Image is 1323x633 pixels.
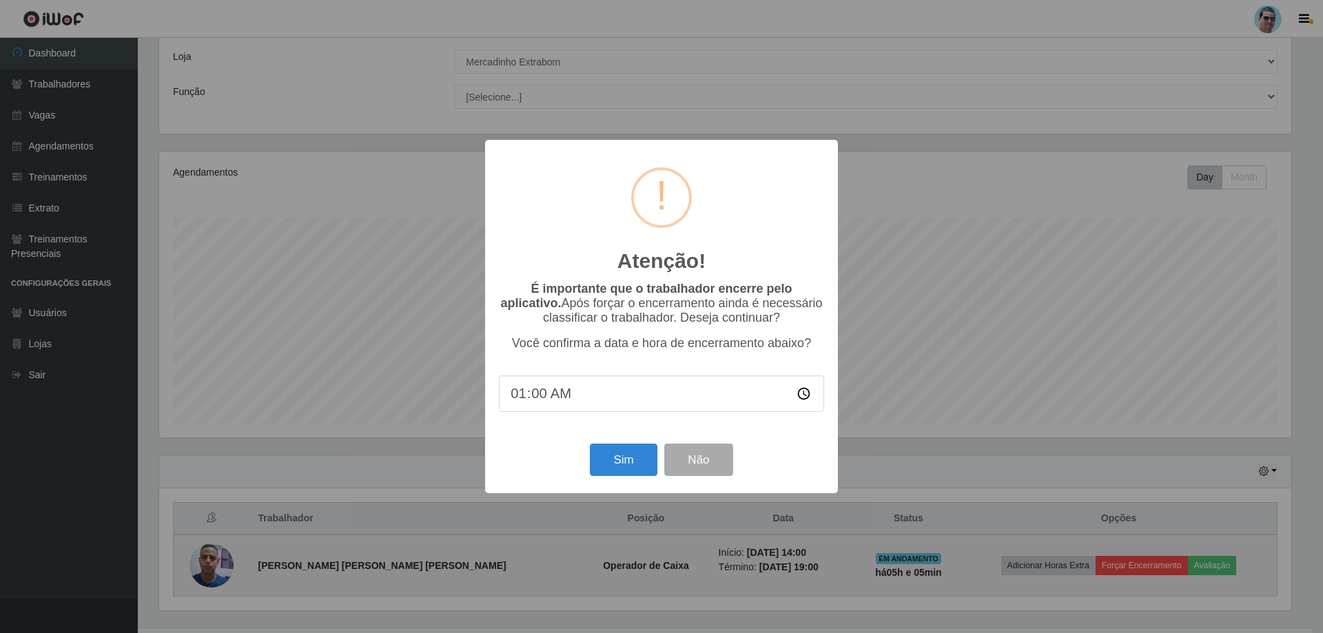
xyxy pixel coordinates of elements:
[590,444,657,476] button: Sim
[499,282,824,325] p: Após forçar o encerramento ainda é necessário classificar o trabalhador. Deseja continuar?
[499,336,824,351] p: Você confirma a data e hora de encerramento abaixo?
[617,249,706,273] h2: Atenção!
[500,282,792,310] b: É importante que o trabalhador encerre pelo aplicativo.
[664,444,732,476] button: Não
